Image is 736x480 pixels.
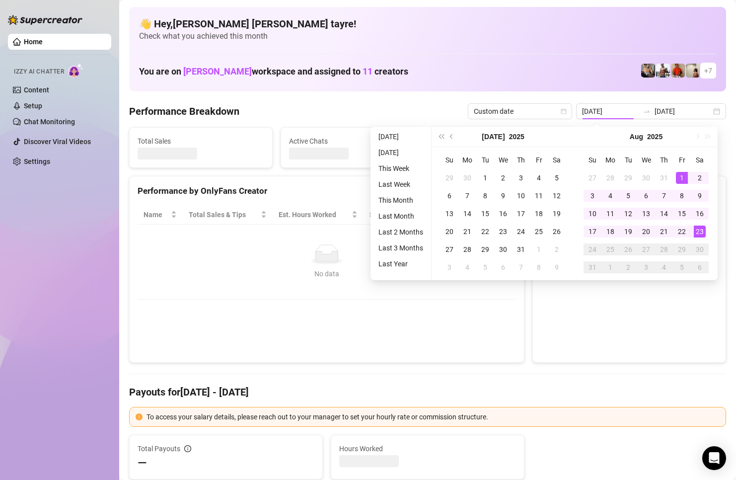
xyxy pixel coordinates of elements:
span: Total Sales & Tips [189,209,259,220]
img: AI Chatter [68,63,83,78]
img: logo-BBDzfeDw.svg [8,15,82,25]
h1: You are on workspace and assigned to creators [139,66,408,77]
h4: Payouts for [DATE] - [DATE] [129,385,726,399]
input: End date [655,106,711,117]
input: Start date [582,106,639,117]
img: JUSTIN [656,64,670,78]
div: To access your salary details, please reach out to your manager to set your hourly rate or commis... [147,411,720,422]
div: Est. Hours Worked [279,209,349,220]
span: Name [144,209,169,220]
div: Open Intercom Messenger [702,446,726,470]
th: Total Sales & Tips [183,205,273,225]
span: [PERSON_NAME] [183,66,252,77]
span: Hours Worked [339,443,516,454]
span: swap-right [643,107,651,115]
th: Sales / Hour [364,205,432,225]
span: 11 [363,66,372,77]
th: Name [138,205,183,225]
img: Justin [671,64,685,78]
span: Custom date [474,104,566,119]
a: Setup [24,102,42,110]
a: Chat Monitoring [24,118,75,126]
span: Total Sales [138,136,264,147]
img: Ralphy [686,64,700,78]
h4: Performance Breakdown [129,104,239,118]
span: Messages Sent [440,136,567,147]
h4: 👋 Hey, [PERSON_NAME] [PERSON_NAME] tayre ! [139,17,716,31]
div: No data [147,268,506,279]
div: Performance by OnlyFans Creator [138,184,516,198]
img: George [641,64,655,78]
a: Home [24,38,43,46]
a: Discover Viral Videos [24,138,91,146]
span: Izzy AI Chatter [14,67,64,77]
span: Sales / Hour [369,209,418,220]
span: Chat Conversion [438,209,502,220]
div: Sales by OnlyFans Creator [541,184,718,198]
span: calendar [561,108,567,114]
a: Settings [24,158,50,165]
span: info-circle [184,445,191,452]
a: Content [24,86,49,94]
span: Check what you achieved this month [139,31,716,42]
span: — [138,455,147,471]
span: to [643,107,651,115]
span: + 7 [704,65,712,76]
span: Total Payouts [138,443,180,454]
span: exclamation-circle [136,413,143,420]
th: Chat Conversion [432,205,516,225]
span: Active Chats [289,136,416,147]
